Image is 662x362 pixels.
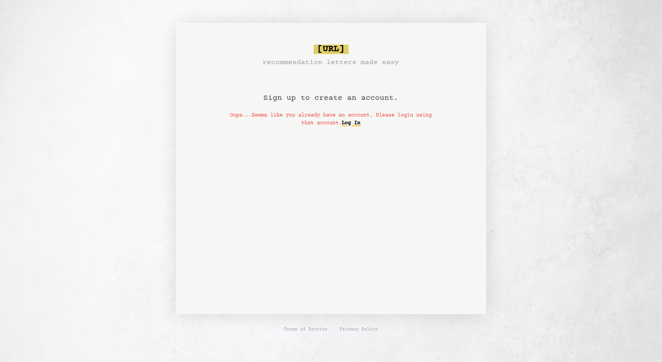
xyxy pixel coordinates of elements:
a: Log In [342,117,361,129]
p: Oops...Seems like you already have an account. Please login using that account. [229,111,434,127]
a: Terms of Service [284,327,328,333]
a: Privacy Policy [340,327,378,333]
span: [URL] [314,45,349,54]
h3: recommendation letters made easy [263,57,399,68]
h1: Sign up to create an account. [264,68,399,111]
